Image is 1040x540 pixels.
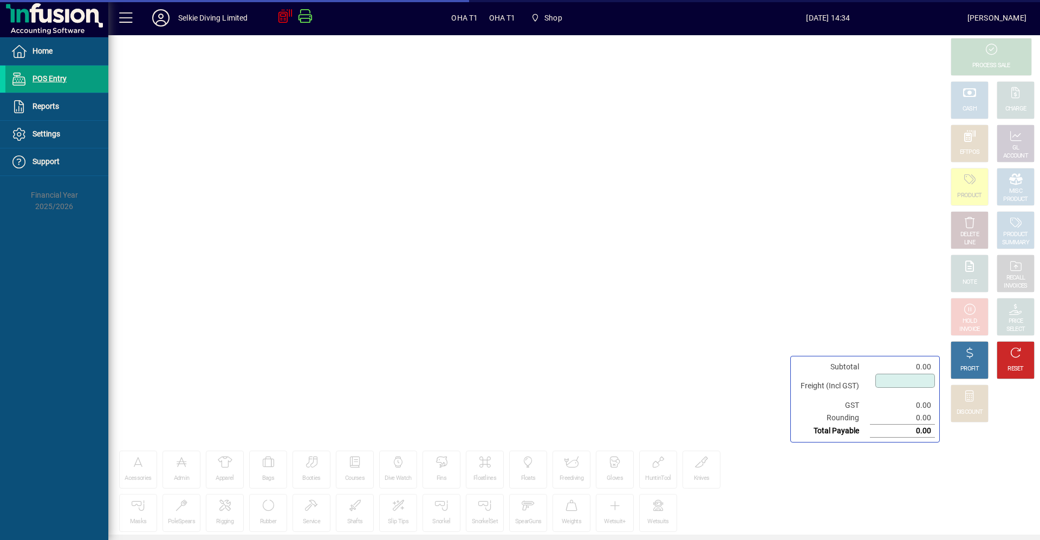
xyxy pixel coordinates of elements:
[795,361,870,373] td: Subtotal
[870,412,935,425] td: 0.00
[1006,326,1025,334] div: SELECT
[694,474,710,483] div: Knives
[32,102,59,110] span: Reports
[1003,231,1028,239] div: PRODUCT
[963,105,977,113] div: CASH
[216,518,233,526] div: Rigging
[5,121,108,148] a: Settings
[5,93,108,120] a: Reports
[302,474,320,483] div: Booties
[526,8,567,28] span: Shop
[144,8,178,28] button: Profile
[1002,239,1029,247] div: SUMMARY
[957,408,983,417] div: DISCOUNT
[432,518,450,526] div: Snorkel
[647,518,668,526] div: Wetsuits
[689,9,967,27] span: [DATE] 14:34
[174,474,190,483] div: Admin
[960,148,980,157] div: EFTPOS
[963,317,977,326] div: HOLD
[345,474,365,483] div: Courses
[1005,105,1026,113] div: CHARGE
[795,399,870,412] td: GST
[130,518,147,526] div: Masks
[1006,274,1025,282] div: RECALL
[473,474,496,483] div: Floatlines
[963,278,977,287] div: NOTE
[32,74,67,83] span: POS Entry
[1012,144,1019,152] div: GL
[870,361,935,373] td: 0.00
[560,474,583,483] div: Freediving
[607,474,623,483] div: Gloves
[347,518,363,526] div: Shafts
[1009,187,1022,196] div: MISC
[32,157,60,166] span: Support
[795,425,870,438] td: Total Payable
[521,474,536,483] div: Floats
[795,373,870,399] td: Freight (Incl GST)
[960,365,979,373] div: PROFIT
[5,148,108,175] a: Support
[388,518,408,526] div: Slip Tips
[260,518,277,526] div: Rubber
[645,474,671,483] div: HuntinTool
[32,47,53,55] span: Home
[795,412,870,425] td: Rounding
[385,474,411,483] div: Dive Watch
[972,62,1010,70] div: PROCESS SALE
[125,474,151,483] div: Acessories
[178,9,248,27] div: Selkie Diving Limited
[451,9,478,27] span: OHA T1
[964,239,975,247] div: LINE
[262,474,274,483] div: Bags
[489,9,516,27] span: OHA T1
[870,425,935,438] td: 0.00
[1009,317,1023,326] div: PRICE
[168,518,195,526] div: PoleSpears
[957,192,981,200] div: PRODUCT
[216,474,233,483] div: Apparel
[1003,152,1028,160] div: ACCOUNT
[1003,196,1028,204] div: PRODUCT
[32,129,60,138] span: Settings
[562,518,581,526] div: Weights
[959,326,979,334] div: INVOICE
[544,9,562,27] span: Shop
[960,231,979,239] div: DELETE
[604,518,625,526] div: Wetsuit+
[1007,365,1024,373] div: RESET
[303,518,320,526] div: Service
[472,518,498,526] div: SnorkelSet
[1004,282,1027,290] div: INVOICES
[5,38,108,65] a: Home
[515,518,542,526] div: SpearGuns
[967,9,1026,27] div: [PERSON_NAME]
[437,474,446,483] div: Fins
[870,399,935,412] td: 0.00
